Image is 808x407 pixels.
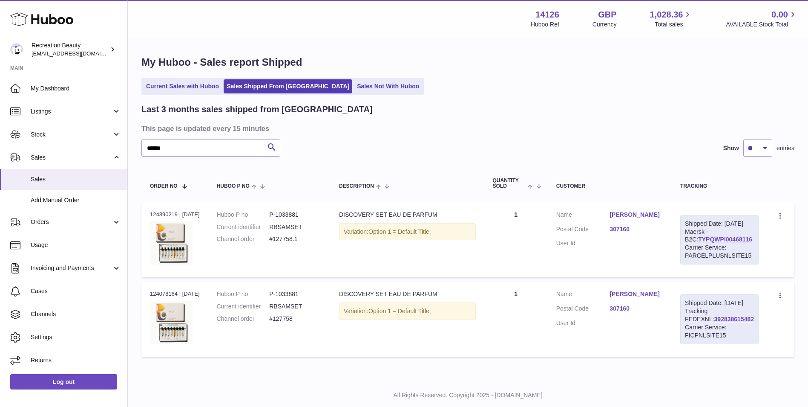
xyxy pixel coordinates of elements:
[339,223,476,241] div: Variation:
[771,9,788,20] span: 0.00
[339,290,476,298] div: DISCOVERY SET EAU DE PARFUM
[484,282,548,357] td: 1
[723,144,739,152] label: Show
[726,20,798,29] span: AVAILABLE Stock Total
[269,211,322,219] dd: P-1033881
[655,20,693,29] span: Total sales
[31,356,121,364] span: Returns
[368,228,431,235] span: Option 1 = Default Title;
[556,211,610,221] dt: Name
[31,175,121,183] span: Sales
[685,220,754,228] div: Shipped Date: [DATE]
[217,183,250,189] span: Huboo P no
[776,144,794,152] span: entries
[556,239,610,247] dt: User Id
[150,301,193,345] img: ANWD_12ML.jpg
[150,183,178,189] span: Order No
[535,9,559,20] strong: 14126
[31,287,121,295] span: Cases
[10,374,117,390] a: Log out
[610,290,663,298] a: [PERSON_NAME]
[31,84,121,93] span: My Dashboard
[150,221,193,265] img: ANWD_12ML.jpg
[269,235,322,243] dd: #127758.1
[10,43,23,56] img: customercare@recreationbeauty.com
[610,305,663,313] a: 307160
[556,290,610,300] dt: Name
[150,290,200,298] div: 124078164 | [DATE]
[484,202,548,277] td: 1
[135,391,801,399] p: All Rights Reserved. Copyright 2025 - [DOMAIN_NAME]
[685,244,754,260] div: Carrier Service: PARCELPLUSNLSITE15
[610,225,663,233] a: 307160
[685,323,754,340] div: Carrier Service: FICPNLSITE15
[217,302,270,311] dt: Current identifier
[339,211,476,219] div: DISCOVERY SET EAU DE PARFUM
[269,223,322,231] dd: RBSAMSET
[339,183,374,189] span: Description
[217,290,270,298] dt: Huboo P no
[714,316,754,323] a: 392838615482
[31,310,121,318] span: Channels
[141,124,792,133] h3: This page is updated every 15 minutes
[726,9,798,29] a: 0.00 AVAILABLE Stock Total
[141,104,373,115] h2: Last 3 months sales shipped from [GEOGRAPHIC_DATA]
[32,50,125,57] span: [EMAIL_ADDRESS][DOMAIN_NAME]
[556,183,663,189] div: Customer
[531,20,559,29] div: Huboo Ref
[698,236,752,243] a: TYPQWPI00468116
[31,333,121,341] span: Settings
[685,299,754,307] div: Shipped Date: [DATE]
[493,178,526,189] span: Quantity Sold
[31,218,112,226] span: Orders
[269,290,322,298] dd: P-1033881
[650,9,683,20] span: 1,028.36
[31,241,121,249] span: Usage
[339,302,476,320] div: Variation:
[31,131,112,139] span: Stock
[150,211,200,218] div: 124390219 | [DATE]
[31,108,112,116] span: Listings
[556,319,610,327] dt: User Id
[680,183,759,189] div: Tracking
[143,79,222,93] a: Current Sales with Huboo
[31,196,121,204] span: Add Manual Order
[141,55,794,69] h1: My Huboo - Sales report Shipped
[269,302,322,311] dd: RBSAMSET
[217,211,270,219] dt: Huboo P no
[31,154,112,162] span: Sales
[556,225,610,235] dt: Postal Code
[610,211,663,219] a: [PERSON_NAME]
[650,9,693,29] a: 1,028.36 Total sales
[680,294,759,344] div: Tracking FEDEXNL:
[592,20,617,29] div: Currency
[217,235,270,243] dt: Channel order
[217,315,270,323] dt: Channel order
[598,9,616,20] strong: GBP
[31,264,112,272] span: Invoicing and Payments
[269,315,322,323] dd: #127758
[354,79,422,93] a: Sales Not With Huboo
[368,308,431,314] span: Option 1 = Default Title;
[224,79,352,93] a: Sales Shipped From [GEOGRAPHIC_DATA]
[680,215,759,265] div: Maersk - B2C:
[32,41,108,58] div: Recreation Beauty
[217,223,270,231] dt: Current identifier
[556,305,610,315] dt: Postal Code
